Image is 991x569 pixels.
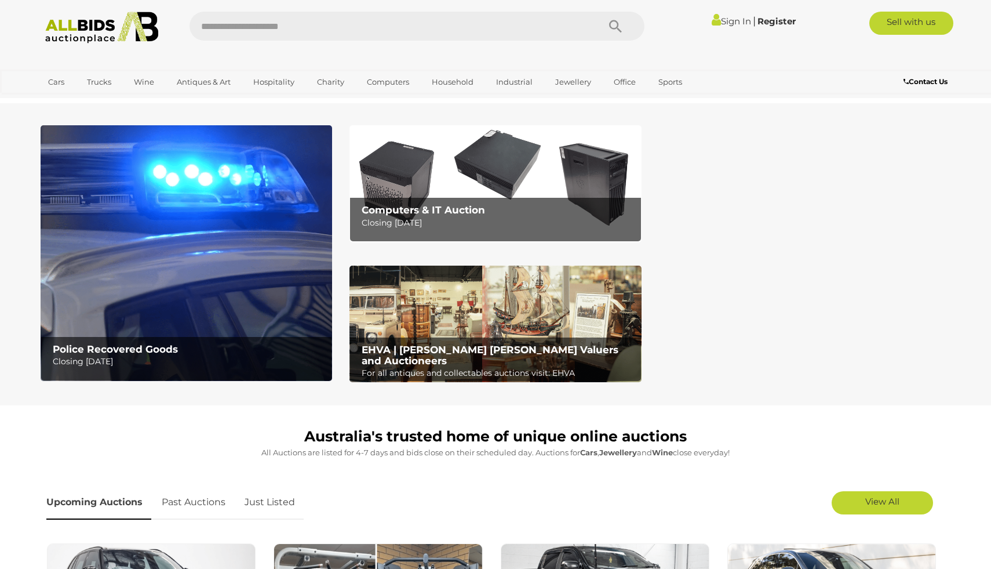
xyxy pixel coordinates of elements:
h1: Australia's trusted home of unique online auctions [46,429,945,445]
strong: Jewellery [599,448,637,457]
a: Contact Us [903,75,950,88]
a: Antiques & Art [169,73,238,92]
a: Jewellery [548,73,599,92]
a: Charity [309,73,352,92]
a: Computers [359,73,417,92]
a: Past Auctions [153,485,234,520]
b: Police Recovered Goods [53,343,178,355]
a: Sign In [712,16,751,27]
a: Office [606,73,643,92]
img: EHVA | Evans Hastings Valuers and Auctioneers [349,266,641,383]
button: Search [586,12,644,41]
a: Cars [41,73,72,92]
a: Household [424,73,481,92]
a: Just Listed [236,485,304,520]
strong: Wine [652,448,673,457]
a: [GEOGRAPHIC_DATA] [41,92,138,111]
p: Closing [DATE] [53,354,326,369]
p: Closing [DATE] [362,216,635,230]
b: Computers & IT Auction [362,204,485,216]
strong: Cars [580,448,597,457]
a: Police Recovered Goods Police Recovered Goods Closing [DATE] [41,125,332,381]
a: Upcoming Auctions [46,485,151,520]
a: Hospitality [246,73,302,92]
a: View All [832,491,933,514]
p: All Auctions are listed for 4-7 days and bids close on their scheduled day. Auctions for , and cl... [46,446,945,459]
b: EHVA | [PERSON_NAME] [PERSON_NAME] Valuers and Auctioneers [362,344,618,367]
a: Register [757,16,796,27]
a: Computers & IT Auction Computers & IT Auction Closing [DATE] [349,125,641,242]
a: Industrial [489,73,540,92]
a: Sports [651,73,690,92]
a: Wine [126,73,162,92]
img: Police Recovered Goods [41,125,332,381]
p: For all antiques and collectables auctions visit: EHVA [362,366,635,380]
b: Contact Us [903,77,948,86]
img: Computers & IT Auction [349,125,641,242]
a: Trucks [79,73,119,92]
a: EHVA | Evans Hastings Valuers and Auctioneers EHVA | [PERSON_NAME] [PERSON_NAME] Valuers and Auct... [349,266,641,383]
span: View All [865,496,899,507]
a: Sell with us [869,12,953,35]
span: | [753,15,756,27]
img: Allbids.com.au [39,12,165,44]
